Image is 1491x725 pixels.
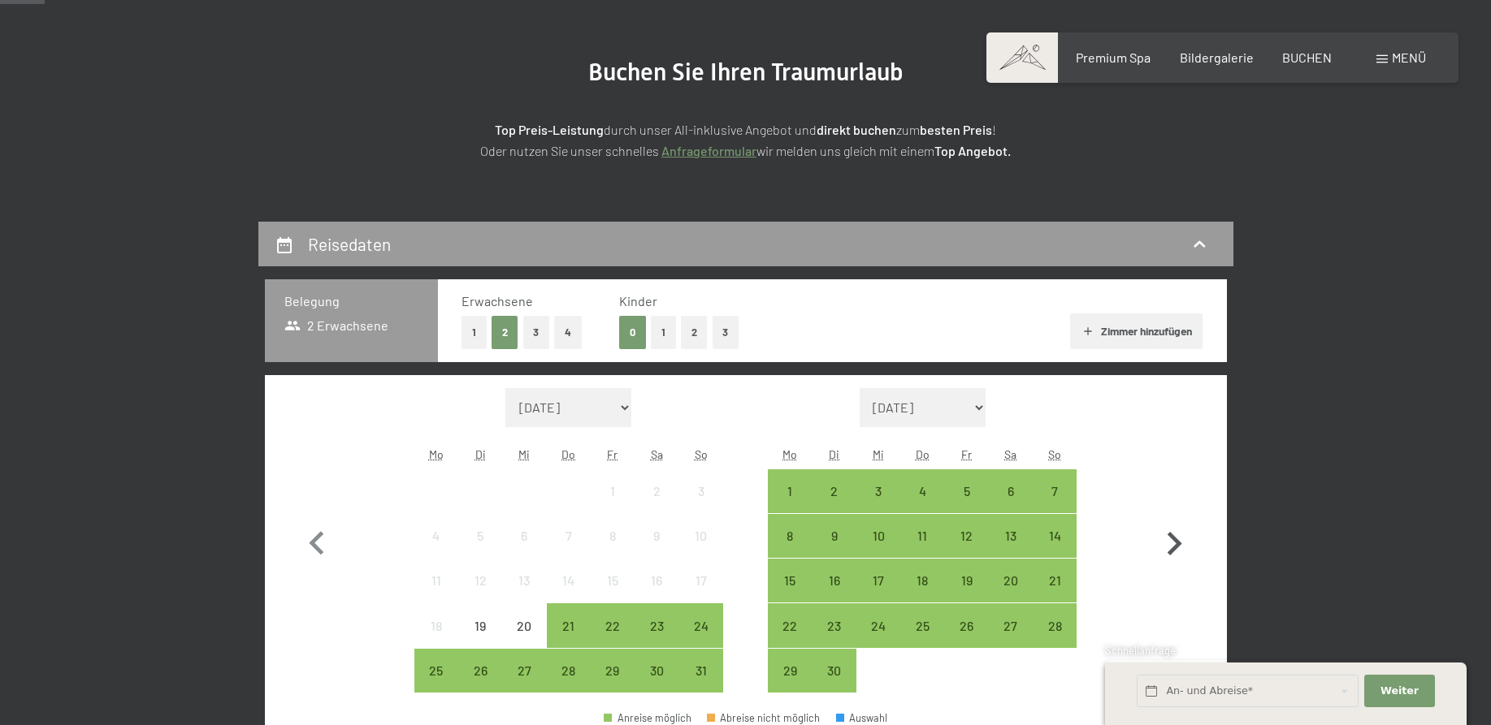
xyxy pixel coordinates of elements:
[1033,514,1077,558] div: Anreise möglich
[814,485,855,525] div: 2
[680,485,721,525] div: 3
[1033,603,1077,647] div: Anreise möglich
[695,447,708,461] abbr: Sonntag
[462,316,487,349] button: 1
[547,649,591,693] div: Anreise möglich
[944,559,988,602] div: Anreise möglich
[458,559,502,602] div: Anreise nicht möglich
[504,574,544,615] div: 13
[591,469,635,513] div: Anreise nicht möglich
[1033,559,1077,602] div: Sun Sep 21 2025
[651,447,663,461] abbr: Samstag
[591,603,635,647] div: Anreise möglich
[814,619,855,660] div: 23
[678,649,722,693] div: Anreise möglich
[902,619,943,660] div: 25
[1034,574,1075,615] div: 21
[944,469,988,513] div: Anreise möglich
[989,514,1033,558] div: Anreise möglich
[817,122,896,137] strong: direkt buchen
[592,485,633,525] div: 1
[814,529,855,570] div: 9
[678,559,722,602] div: Anreise nicht möglich
[713,316,739,349] button: 3
[547,649,591,693] div: Thu Aug 28 2025
[458,603,502,647] div: Anreise nicht möglich
[946,485,986,525] div: 5
[944,603,988,647] div: Fri Sep 26 2025
[856,469,900,513] div: Wed Sep 03 2025
[856,559,900,602] div: Anreise möglich
[900,514,944,558] div: Anreise möglich
[635,514,678,558] div: Sat Aug 09 2025
[946,529,986,570] div: 12
[813,469,856,513] div: Anreise möglich
[1033,514,1077,558] div: Sun Sep 14 2025
[944,603,988,647] div: Anreise möglich
[680,619,721,660] div: 24
[1033,469,1077,513] div: Anreise möglich
[635,469,678,513] div: Sat Aug 02 2025
[900,559,944,602] div: Anreise möglich
[492,316,518,349] button: 2
[814,574,855,615] div: 16
[678,469,722,513] div: Sun Aug 03 2025
[1180,50,1254,65] a: Bildergalerie
[782,447,797,461] abbr: Montag
[768,514,812,558] div: Anreise möglich
[1033,603,1077,647] div: Sun Sep 28 2025
[989,559,1033,602] div: Sat Sep 20 2025
[458,649,502,693] div: Tue Aug 26 2025
[284,292,418,310] h3: Belegung
[768,603,812,647] div: Anreise möglich
[946,574,986,615] div: 19
[458,603,502,647] div: Tue Aug 19 2025
[858,574,899,615] div: 17
[836,713,888,723] div: Auswahl
[548,574,589,615] div: 14
[429,447,444,461] abbr: Montag
[900,559,944,602] div: Thu Sep 18 2025
[900,514,944,558] div: Thu Sep 11 2025
[944,514,988,558] div: Fri Sep 12 2025
[635,559,678,602] div: Sat Aug 16 2025
[518,447,530,461] abbr: Mittwoch
[414,649,458,693] div: Anreise möglich
[856,514,900,558] div: Anreise möglich
[308,234,391,254] h2: Reisedaten
[547,603,591,647] div: Anreise möglich
[1004,447,1016,461] abbr: Samstag
[1364,675,1434,708] button: Weiter
[561,447,575,461] abbr: Donnerstag
[678,649,722,693] div: Sun Aug 31 2025
[548,529,589,570] div: 7
[636,664,677,705] div: 30
[989,603,1033,647] div: Sat Sep 27 2025
[1076,50,1151,65] a: Premium Spa
[813,649,856,693] div: Tue Sep 30 2025
[588,58,904,86] span: Buchen Sie Ihren Traumurlaub
[902,529,943,570] div: 11
[1034,619,1075,660] div: 28
[591,603,635,647] div: Fri Aug 22 2025
[504,619,544,660] div: 20
[856,603,900,647] div: Wed Sep 24 2025
[1392,50,1426,65] span: Menü
[635,603,678,647] div: Sat Aug 23 2025
[990,574,1031,615] div: 20
[416,619,457,660] div: 18
[769,664,810,705] div: 29
[1033,559,1077,602] div: Anreise möglich
[813,649,856,693] div: Anreise möglich
[607,447,618,461] abbr: Freitag
[813,514,856,558] div: Tue Sep 09 2025
[460,664,501,705] div: 26
[547,559,591,602] div: Anreise nicht möglich
[635,559,678,602] div: Anreise nicht möglich
[591,514,635,558] div: Anreise nicht möglich
[592,574,633,615] div: 15
[619,316,646,349] button: 0
[591,559,635,602] div: Fri Aug 15 2025
[768,649,812,693] div: Anreise möglich
[502,603,546,647] div: Anreise nicht möglich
